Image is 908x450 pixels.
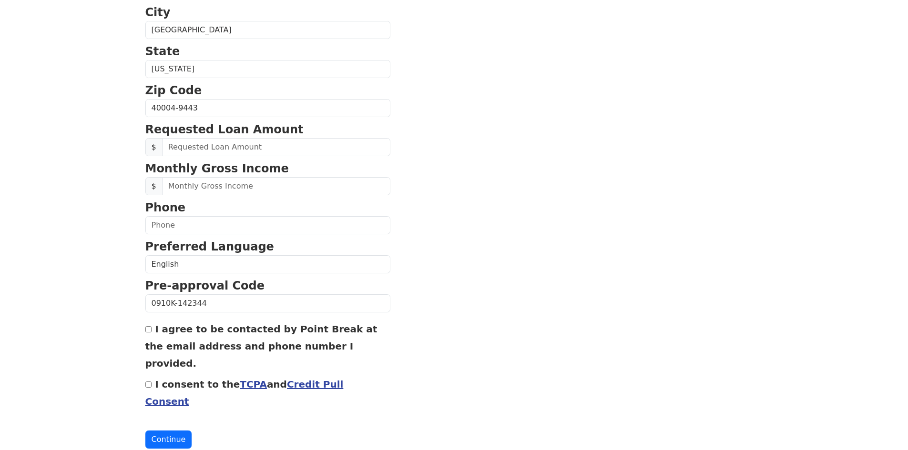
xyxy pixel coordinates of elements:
button: Continue [145,430,192,449]
label: I consent to the and [145,379,344,407]
strong: Pre-approval Code [145,279,265,292]
a: TCPA [240,379,267,390]
span: $ [145,177,163,195]
strong: City [145,6,171,19]
input: Monthly Gross Income [162,177,390,195]
p: Monthly Gross Income [145,160,390,177]
span: $ [145,138,163,156]
input: Phone [145,216,390,234]
input: Requested Loan Amount [162,138,390,156]
strong: Preferred Language [145,240,274,253]
strong: Zip Code [145,84,202,97]
strong: Phone [145,201,186,214]
input: Zip Code [145,99,390,117]
input: City [145,21,390,39]
strong: State [145,45,180,58]
label: I agree to be contacted by Point Break at the email address and phone number I provided. [145,323,377,369]
input: Pre-approval Code [145,294,390,312]
strong: Requested Loan Amount [145,123,304,136]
